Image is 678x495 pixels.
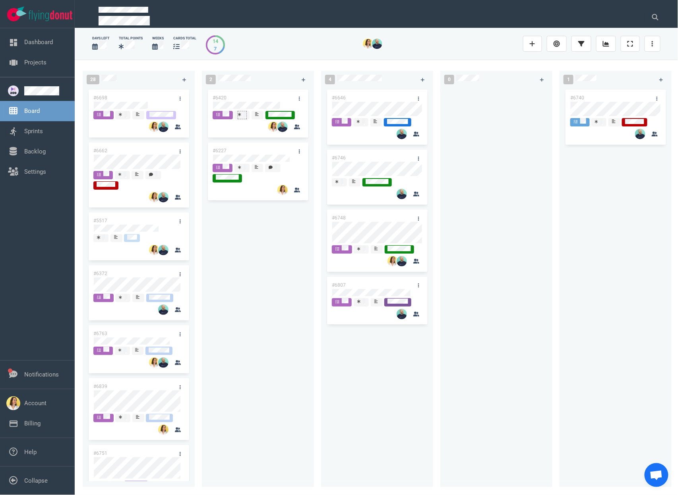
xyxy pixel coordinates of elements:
img: 26 [158,357,169,368]
div: 7 [213,45,218,52]
a: #6372 [93,271,107,276]
img: 26 [158,192,169,202]
span: 2 [206,75,216,84]
a: Backlog [24,148,46,155]
img: 26 [397,129,407,139]
a: #6751 [93,450,107,456]
a: #6839 [93,384,107,389]
img: 26 [372,39,382,49]
div: cards total [173,36,196,41]
span: 1 [564,75,573,84]
a: #6746 [332,155,346,161]
a: Billing [24,420,41,427]
a: Ouvrir le chat [645,463,668,487]
img: 26 [158,122,169,132]
img: 26 [363,39,373,49]
span: 4 [325,75,335,84]
a: #6698 [93,95,107,101]
div: Weeks [152,36,164,41]
img: 26 [277,122,288,132]
img: 26 [149,245,159,255]
img: 26 [397,309,407,319]
a: #6740 [570,95,584,101]
a: #6748 [332,215,346,221]
a: #6662 [93,148,107,153]
a: Account [24,400,46,407]
a: Projects [24,59,46,66]
a: Board [24,107,40,115]
img: 26 [149,192,159,202]
a: Dashboard [24,39,53,46]
span: 28 [87,75,99,84]
img: 26 [158,305,169,315]
a: #6420 [213,95,227,101]
a: #5517 [93,218,107,223]
a: #6807 [332,282,346,288]
span: 0 [444,75,454,84]
img: 26 [149,122,159,132]
div: Total Points [119,36,143,41]
img: 26 [387,256,398,266]
img: 26 [397,189,407,199]
a: Settings [24,168,46,175]
div: 14 [213,37,218,45]
a: Help [24,448,37,456]
a: #6763 [93,331,107,336]
img: 26 [397,256,407,266]
a: #6646 [332,95,346,101]
a: Notifications [24,371,59,378]
div: days left [92,36,109,41]
a: #6227 [213,148,227,153]
img: 26 [268,122,279,132]
img: 26 [635,129,645,139]
img: 26 [158,245,169,255]
img: 26 [158,425,169,435]
img: 26 [149,357,159,368]
img: Flying Donut text logo [29,10,72,21]
a: Collapse [24,477,48,484]
img: 26 [277,185,288,195]
a: Sprints [24,128,43,135]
